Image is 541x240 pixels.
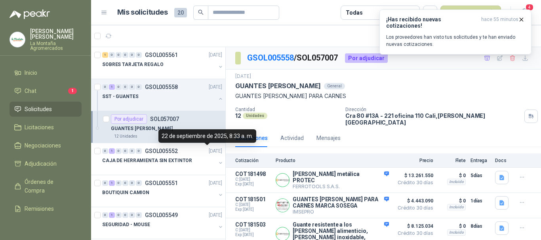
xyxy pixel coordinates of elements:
[25,87,36,95] span: Chat
[394,158,433,163] p: Precio
[122,148,128,154] div: 0
[276,158,389,163] p: Producto
[25,68,37,77] span: Inicio
[471,196,490,206] p: 1 días
[111,114,147,124] div: Por adjudicar
[235,202,271,207] span: C: [DATE]
[102,52,108,58] div: 1
[102,82,224,108] a: 0 1 0 0 0 0 GSOL005558[DATE] SST - GUANTES
[102,189,149,197] p: BOUTIQUIN CAMION
[116,180,122,186] div: 0
[111,125,173,132] p: GUANTES [PERSON_NAME]
[495,158,511,163] p: Docs
[10,120,82,135] a: Licitaciones
[145,148,178,154] p: GSOL005552
[247,53,294,62] a: GSOL005558
[235,92,531,100] p: GUANTES [PERSON_NAME] PARA CARNES
[10,219,82,234] a: Configuración
[471,158,490,163] p: Entrega
[276,174,289,187] img: Company Logo
[438,221,466,231] p: $ 0
[276,199,289,212] img: Company Logo
[235,73,251,80] p: [DATE]
[481,16,518,29] span: hace 55 minutos
[235,158,271,163] p: Cotización
[117,7,168,18] h1: Mis solicitudes
[209,51,222,59] p: [DATE]
[10,9,50,19] img: Logo peakr
[136,212,142,218] div: 0
[10,32,25,47] img: Company Logo
[25,141,61,150] span: Negociaciones
[25,159,57,168] span: Adjudicación
[116,148,122,154] div: 0
[102,148,108,154] div: 0
[235,82,321,90] p: GUANTES [PERSON_NAME]
[379,9,531,55] button: ¡Has recibido nuevas cotizaciones!hace 55 minutos Los proveedores han visto tus solicitudes y te ...
[324,83,345,89] div: General
[102,221,150,229] p: SEGURIDAD - MOUSE
[111,133,141,140] div: 12 Unidades
[10,156,82,171] a: Adjudicación
[150,116,179,122] p: SOL057007
[102,178,224,204] a: 0 1 0 0 0 0 GSOL005551[DATE] BOUTIQUIN CAMION
[235,232,271,237] span: Exp: [DATE]
[235,177,271,182] span: C: [DATE]
[471,221,490,231] p: 8 días
[394,180,433,185] span: Crédito 30 días
[525,4,534,11] span: 4
[102,50,224,76] a: 1 0 0 0 0 0 GSOL005561[DATE] SOBRES TARJETA REGALO
[136,148,142,154] div: 0
[10,65,82,80] a: Inicio
[316,134,341,142] div: Mensajes
[129,180,135,186] div: 0
[136,84,142,90] div: 0
[517,6,531,20] button: 4
[394,231,433,236] span: Crédito 30 días
[235,207,271,212] span: Exp: [DATE]
[129,148,135,154] div: 0
[136,180,142,186] div: 0
[174,8,187,17] span: 20
[345,107,521,112] p: Dirección
[346,8,362,17] div: Todas
[247,52,339,64] p: / SOL057007
[145,84,178,90] p: GSOL005558
[243,113,267,119] div: Unidades
[198,9,204,15] span: search
[68,88,77,94] span: 1
[394,196,433,206] span: $ 4.443.090
[145,52,178,58] p: GSOL005561
[440,6,501,20] button: Nueva solicitud
[447,229,466,236] div: Incluido
[235,196,271,202] p: COT181501
[122,180,128,186] div: 0
[129,212,135,218] div: 0
[102,180,108,186] div: 0
[386,34,525,48] p: Los proveedores han visto tus solicitudes y te han enviado nuevas cotizaciones.
[209,83,222,91] p: [DATE]
[102,146,224,172] a: 0 1 0 0 0 0 GSOL005552[DATE] CAJA DE HERRAMIENTA SIN EXTINTOR
[447,179,466,185] div: Incluido
[386,16,478,29] h3: ¡Has recibido nuevas cotizaciones!
[116,52,122,58] div: 0
[438,158,466,163] p: Flete
[136,52,142,58] div: 0
[122,52,128,58] div: 0
[10,138,82,153] a: Negociaciones
[102,61,163,68] p: SOBRES TARJETA REGALO
[145,212,178,218] p: GSOL005549
[471,171,490,180] p: 5 días
[10,201,82,216] a: Remisiones
[129,84,135,90] div: 0
[438,196,466,206] p: $ 0
[102,212,108,218] div: 0
[345,53,388,63] div: Por adjudicar
[235,228,271,232] span: C: [DATE]
[209,147,222,155] p: [DATE]
[438,171,466,180] p: $ 0
[102,84,108,90] div: 0
[91,111,225,143] a: Por adjudicarSOL057007GUANTES [PERSON_NAME]12 Unidades
[25,178,74,195] span: Órdenes de Compra
[158,129,256,143] div: 22 de septiembre de 2025, 8:33 a. m.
